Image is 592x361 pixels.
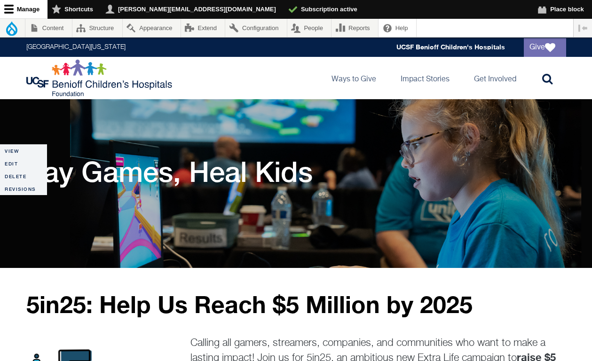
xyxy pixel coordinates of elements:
[524,38,566,57] a: Give
[287,19,332,37] a: People
[181,19,225,37] a: Extend
[332,19,378,37] a: Reports
[26,290,473,318] strong: 5in25: Help Us Reach $5 Million by 2025
[26,44,126,51] a: [GEOGRAPHIC_DATA][US_STATE]
[379,19,416,37] a: Help
[72,19,122,37] a: Structure
[18,155,313,188] h1: Play Games, Heal Kids
[25,19,72,37] a: Content
[225,19,286,37] a: Configuration
[466,57,524,99] a: Get Involved
[396,43,505,51] a: UCSF Benioff Children's Hospitals
[574,19,592,37] button: Vertical orientation
[26,59,174,97] img: Logo for UCSF Benioff Children's Hospitals Foundation
[393,57,457,99] a: Impact Stories
[324,57,384,99] a: Ways to Give
[123,19,181,37] a: Appearance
